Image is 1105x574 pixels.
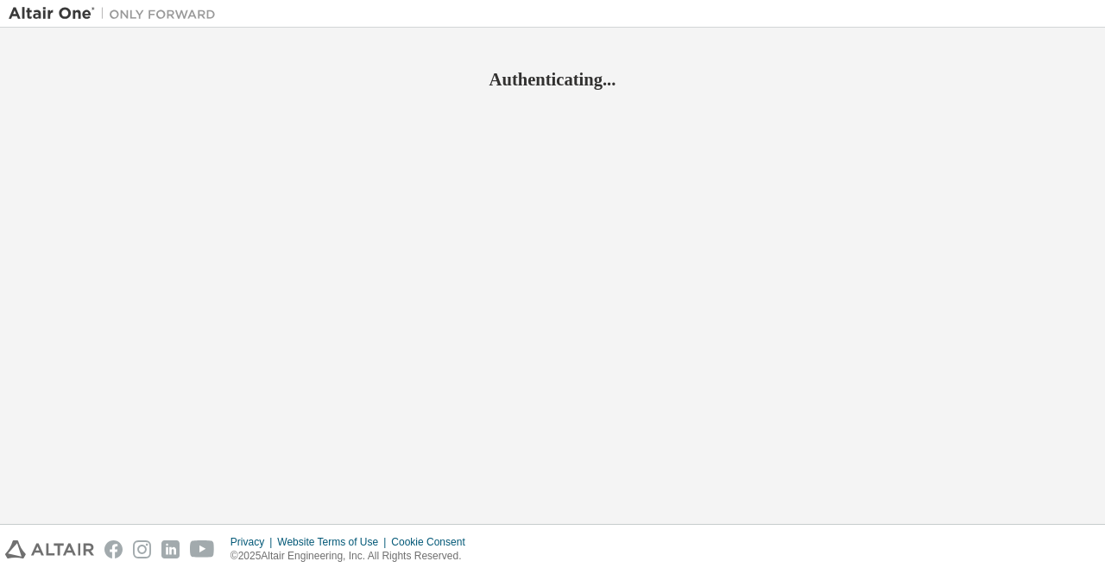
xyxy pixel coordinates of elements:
h2: Authenticating... [9,68,1096,91]
div: Website Terms of Use [277,535,391,549]
p: © 2025 Altair Engineering, Inc. All Rights Reserved. [230,549,476,564]
div: Cookie Consent [391,535,475,549]
img: instagram.svg [133,540,151,558]
img: altair_logo.svg [5,540,94,558]
img: youtube.svg [190,540,215,558]
img: facebook.svg [104,540,123,558]
div: Privacy [230,535,277,549]
img: Altair One [9,5,224,22]
img: linkedin.svg [161,540,180,558]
